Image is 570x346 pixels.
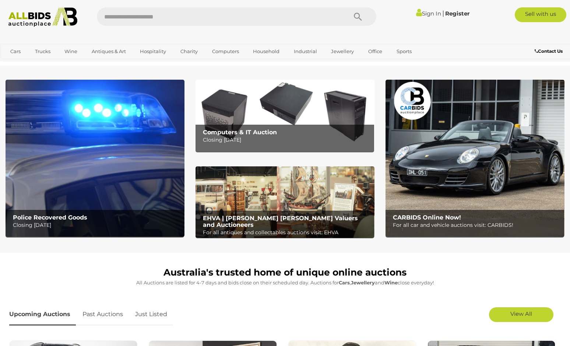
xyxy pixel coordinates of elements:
img: Computers & IT Auction [196,80,374,151]
a: Wine [60,45,82,58]
a: Sign In [416,10,441,17]
a: Industrial [289,45,322,58]
p: Closing [DATE] [203,135,370,145]
button: Search [339,7,376,26]
strong: Jewellery [351,280,375,286]
a: CARBIDS Online Now! CARBIDS Online Now! For all car and vehicle auctions visit: CARBIDS! [386,80,564,237]
strong: Cars [339,280,350,286]
span: | [442,9,444,17]
p: For all antiques and collectables auctions visit: EHVA [203,228,370,237]
img: Police Recovered Goods [6,80,184,237]
b: Police Recovered Goods [13,214,87,221]
a: Charity [176,45,203,58]
b: EHVA | [PERSON_NAME] [PERSON_NAME] Valuers and Auctioneers [203,215,358,228]
a: Sell with us [515,7,566,22]
img: EHVA | Evans Hastings Valuers and Auctioneers [196,166,374,238]
a: Computers [207,45,244,58]
b: Contact Us [535,48,563,54]
p: For all car and vehicle auctions visit: CARBIDS! [393,221,560,230]
p: All Auctions are listed for 4-7 days and bids close on their scheduled day. Auctions for , and cl... [9,278,561,287]
b: CARBIDS Online Now! [393,214,461,221]
a: Household [248,45,284,58]
a: View All [489,307,553,322]
a: EHVA | Evans Hastings Valuers and Auctioneers EHVA | [PERSON_NAME] [PERSON_NAME] Valuers and Auct... [196,166,374,238]
a: Cars [6,45,25,58]
a: Hospitality [135,45,171,58]
a: [GEOGRAPHIC_DATA] [6,58,67,70]
a: Antiques & Art [87,45,131,58]
a: Register [445,10,469,17]
a: Sports [392,45,416,58]
p: Closing [DATE] [13,221,180,230]
img: CARBIDS Online Now! [386,80,564,237]
b: Computers & IT Auction [203,129,277,136]
a: Jewellery [326,45,359,58]
span: View All [510,310,532,317]
a: Upcoming Auctions [9,304,76,325]
a: Computers & IT Auction Computers & IT Auction Closing [DATE] [196,80,374,151]
a: Past Auctions [77,304,129,325]
a: Office [363,45,387,58]
h1: Australia's trusted home of unique online auctions [9,267,561,278]
img: Allbids.com.au [4,7,82,27]
a: Trucks [30,45,55,58]
strong: Wine [384,280,398,286]
a: Just Listed [130,304,173,325]
a: Contact Us [535,47,564,55]
a: Police Recovered Goods Police Recovered Goods Closing [DATE] [6,80,184,237]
